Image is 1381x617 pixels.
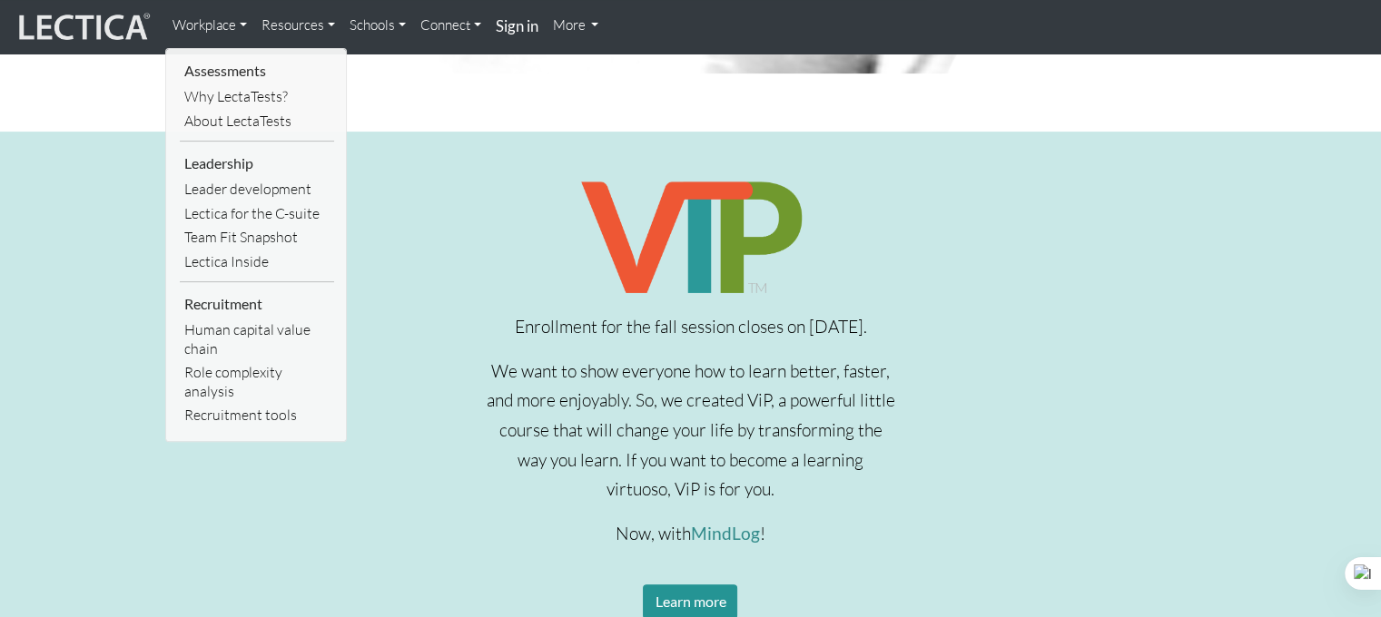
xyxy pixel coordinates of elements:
a: Lectica for the C-suite [180,201,334,226]
a: Leader development [180,177,334,201]
a: About LectaTests [180,109,334,133]
a: Schools [342,7,413,44]
a: Connect [413,7,488,44]
a: Sign in [488,7,546,46]
a: More [546,7,607,44]
li: Recruitment [180,289,334,318]
a: Team Fit Snapshot [180,225,334,250]
p: We want to show everyone how to learn better, faster, and more enjoyably. So, we created ViP, a p... [484,357,897,504]
a: Recruitment tools [180,403,334,427]
a: Lectica Inside [180,250,334,274]
a: MindLog [691,523,760,544]
li: Assessments [180,56,334,85]
img: lecticalive [15,10,151,44]
li: Leadership [180,149,334,178]
p: Now, with ! [484,519,897,549]
p: Enrollment for the fall session closes on [DATE]. [484,312,897,342]
a: Role complexity analysis [180,360,334,403]
a: Human capital value chain [180,318,334,360]
strong: Sign in [496,16,538,35]
a: Why LectaTests? [180,84,334,109]
a: Resources [254,7,342,44]
a: Workplace [165,7,254,44]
